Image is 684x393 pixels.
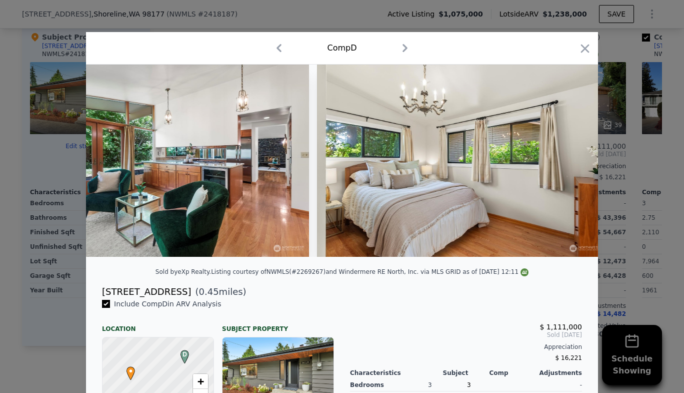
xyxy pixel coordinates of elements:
span: $ 16,221 [555,354,582,361]
div: Characteristics [350,369,443,377]
div: Comp D [327,42,356,54]
span: Sold [DATE] [350,331,582,339]
span: • [124,363,137,378]
span: 0.45 [199,286,219,297]
span: 3 [467,381,471,388]
div: Bedrooms [350,379,428,391]
div: Appreciation [350,343,582,351]
div: Subject [443,369,489,377]
img: Property Img [21,65,309,257]
img: Property Img [317,65,605,257]
div: Listing courtesy of NWMLS (#2269267) and Windermere RE North, Inc. via MLS GRID as of [DATE] 12:11 [211,268,528,275]
div: • [124,366,130,372]
span: D [178,350,191,359]
div: Location [102,317,214,333]
span: ( miles) [191,285,246,299]
span: $ 1,111,000 [539,323,582,331]
span: Include Comp D in ARV Analysis [110,300,225,308]
div: 3 [428,379,467,391]
div: Sold by eXp Realty . [155,268,211,275]
div: - [543,379,582,391]
div: [STREET_ADDRESS] [102,285,191,299]
div: D [178,350,184,356]
span: + [197,375,204,387]
div: Comp [489,369,535,377]
img: NWMLS Logo [520,268,528,276]
div: Subject Property [222,317,334,333]
a: Zoom in [193,374,208,389]
div: Adjustments [535,369,582,377]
